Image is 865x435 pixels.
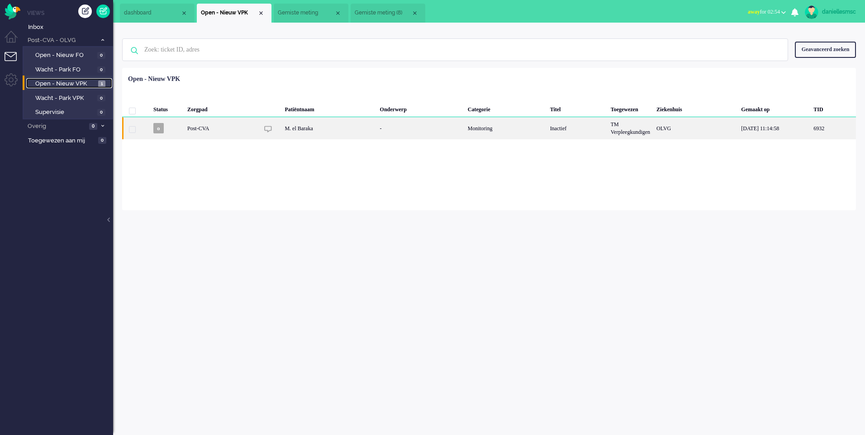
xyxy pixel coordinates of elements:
[184,99,259,117] div: Zorgpad
[795,42,856,57] div: Geavanceerd zoeken
[810,99,856,117] div: TID
[78,5,92,18] div: Creëer ticket
[278,9,334,17] span: Gemiste meting
[35,94,95,103] span: Wacht - Park VPK
[351,4,425,23] li: 6058
[26,22,113,32] a: Inbox
[742,3,791,23] li: awayfor 02:54
[805,5,818,19] img: avatar
[738,117,810,139] div: [DATE] 11:14:58
[5,52,25,72] li: Tickets menu
[28,137,95,145] span: Toegewezen aan mij
[35,80,96,88] span: Open - Nieuw VPK
[27,9,113,17] li: Views
[124,9,181,17] span: dashboard
[377,117,465,139] div: -
[35,108,95,117] span: Supervisie
[181,9,188,17] div: Close tab
[97,109,105,116] span: 0
[5,6,20,13] a: Omnidesk
[5,73,25,94] li: Admin menu
[26,93,112,103] a: Wacht - Park VPK 0
[822,7,856,16] div: daniellesmsc
[803,5,856,19] a: daniellesmsc
[153,123,164,133] span: o
[257,9,265,17] div: Close tab
[98,80,105,87] span: 1
[465,117,547,139] div: Monitoring
[150,99,184,117] div: Status
[35,51,95,60] span: Open - Nieuw FO
[411,9,418,17] div: Close tab
[197,4,271,23] li: View
[97,52,105,59] span: 0
[608,99,653,117] div: Toegewezen
[26,135,113,145] a: Toegewezen aan mij 0
[748,9,780,15] span: for 02:54
[26,107,112,117] a: Supervisie 0
[138,39,775,61] input: Zoek: ticket ID, adres
[5,4,20,19] img: flow_omnibird.svg
[96,5,110,18] a: Quick Ticket
[35,66,95,74] span: Wacht - Park FO
[377,99,465,117] div: Onderwerp
[608,117,653,139] div: TM Verpleegkundigen
[122,117,856,139] div: 6932
[120,4,195,23] li: Dashboard
[653,99,738,117] div: Ziekenhuis
[334,9,342,17] div: Close tab
[98,137,106,144] span: 0
[281,99,376,117] div: Patiëntnaam
[184,117,259,139] div: Post-CVA
[201,9,257,17] span: Open - Nieuw VPK
[97,95,105,102] span: 0
[274,4,348,23] li: 6880
[748,9,760,15] span: away
[5,31,25,51] li: Dashboard menu
[653,117,738,139] div: OLVG
[742,5,791,19] button: awayfor 02:54
[97,66,105,73] span: 0
[26,36,96,45] span: Post-CVA - OLVG
[28,23,113,32] span: Inbox
[810,117,856,139] div: 6932
[738,99,810,117] div: Gemaakt op
[123,39,146,62] img: ic-search-icon.svg
[547,117,608,139] div: Inactief
[355,9,411,17] span: Gemiste meting (8)
[128,75,180,84] div: Open - Nieuw VPK
[547,99,608,117] div: Titel
[26,64,112,74] a: Wacht - Park FO 0
[89,123,97,130] span: 0
[26,78,112,88] a: Open - Nieuw VPK 1
[26,122,86,131] span: Overig
[26,50,112,60] a: Open - Nieuw FO 0
[281,117,376,139] div: M. el Baraka
[465,99,547,117] div: Categorie
[264,125,272,133] img: ic_chat_grey.svg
